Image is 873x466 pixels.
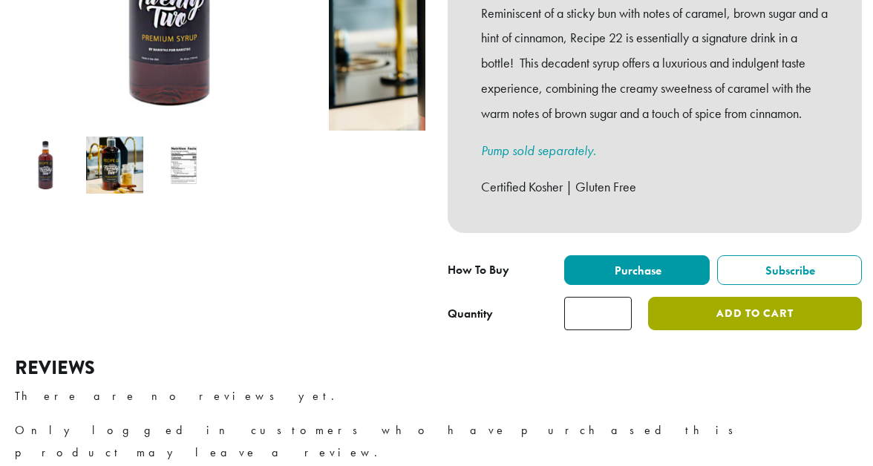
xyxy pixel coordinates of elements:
span: Subscribe [763,263,815,278]
img: Barista 22 Recipe 22 Syrup - Image 3 [155,137,212,194]
div: Quantity [448,305,493,323]
span: How To Buy [448,262,509,278]
img: Barista 22 Recipe 22 Syrup - Image 2 [86,137,143,194]
p: Reminiscent of a sticky bun with notes of caramel, brown sugar and a hint of cinnamon, Recipe 22 ... [481,1,828,126]
input: Product quantity [564,297,632,330]
p: Only logged in customers who have purchased this product may leave a review. [15,419,858,464]
p: There are no reviews yet. [15,385,858,407]
a: Pump sold separately. [481,142,596,159]
span: Purchase [612,263,661,278]
button: Add to cart [648,297,862,330]
p: Certified Kosher | Gluten Free [481,174,828,200]
img: Barista 22 Recipe 22 Syrup [17,137,74,194]
h2: Reviews [15,357,858,379]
